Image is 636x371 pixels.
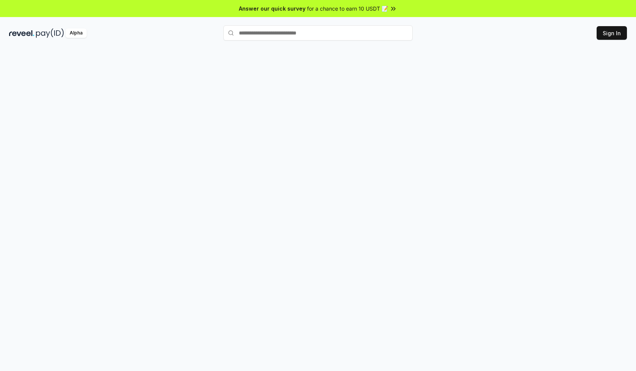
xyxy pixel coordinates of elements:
[9,28,34,38] img: reveel_dark
[597,26,627,40] button: Sign In
[239,5,306,13] span: Answer our quick survey
[65,28,87,38] div: Alpha
[36,28,64,38] img: pay_id
[307,5,388,13] span: for a chance to earn 10 USDT 📝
